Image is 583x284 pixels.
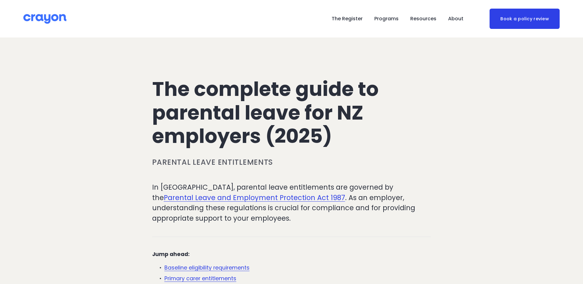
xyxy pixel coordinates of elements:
[410,14,436,24] a: folder dropdown
[410,14,436,23] span: Resources
[164,193,345,203] a: Parental Leave and Employment Protection Act 1987
[490,9,560,29] a: Book a policy review
[448,14,463,24] a: folder dropdown
[152,182,431,223] p: In [GEOGRAPHIC_DATA], parental leave entitlements are governed by the . As an employer, understan...
[448,14,463,23] span: About
[164,275,236,282] a: Primary carer entitlements
[152,157,273,167] a: Parental leave entitlements
[152,77,431,148] h1: The complete guide to parental leave for NZ employers (2025)
[332,14,363,24] a: The Register
[152,250,190,258] strong: Jump ahead:
[374,14,399,24] a: folder dropdown
[23,14,66,24] img: Crayon
[164,264,250,271] a: Baseline eligibility requirements
[374,14,399,23] span: Programs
